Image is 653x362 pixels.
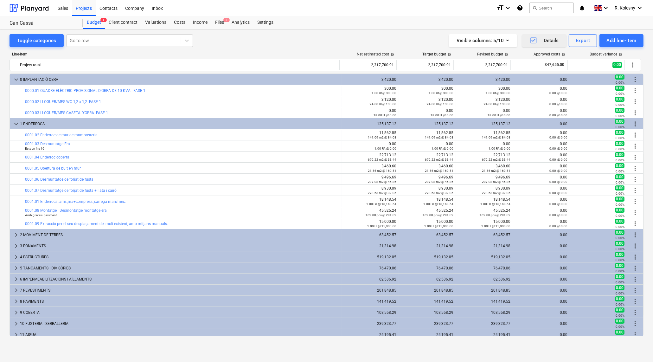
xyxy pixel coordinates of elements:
small: 0.00% [616,114,624,118]
span: 347,655.00 [544,62,565,68]
button: Search [529,3,574,13]
div: 0.00 [345,108,396,117]
span: 0.00 [615,163,624,168]
small: 162.00 pcs @ 281.02 [480,213,510,217]
small: 18.00 Ut @ 0.00 [431,113,453,117]
div: 3,120.00 [459,97,510,106]
span: 0.00 [612,62,622,68]
small: 679.22 m2 @ 33.44 [425,158,453,161]
span: More actions [631,287,639,294]
small: 1.00 Ut @ 300.00 [486,91,510,95]
div: 15,000.00 [402,219,453,228]
span: More actions [631,275,639,283]
i: keyboard_arrow_down [602,4,610,12]
span: 0.00 [615,230,624,235]
span: 2 [223,18,230,22]
a: 0001.03 Desmuntatge Era [25,142,70,146]
div: 201,848.85 [459,288,510,293]
span: keyboard_arrow_right [12,331,20,339]
small: 0.00 @ 0.00 [549,202,567,206]
div: 45,525.24 [345,208,396,217]
div: 21,314.98 [459,244,510,248]
a: Costs [170,16,189,29]
span: keyboard_arrow_right [12,309,20,316]
a: Valuations [141,16,170,29]
span: More actions [631,253,639,261]
div: 1 ENDERROCS [20,119,339,129]
small: 0.00 @ 0.00 [549,180,567,184]
span: More actions [631,153,639,161]
div: 8,930.09 [402,186,453,195]
div: 18,148.54 [459,197,510,206]
small: 278.63 m2 @ 32.05 [425,191,453,195]
div: Files [211,16,228,29]
span: More actions [631,120,639,128]
a: Settings [253,16,277,29]
div: 0.00 [516,86,567,95]
div: 0.00 [516,175,567,184]
small: 141.09 m2 @ 84.08 [425,136,453,139]
span: More actions [631,320,639,327]
small: 0.00% [616,281,624,284]
small: 0.00% [616,225,624,229]
button: Add line-item [599,34,643,47]
small: 162.00 pcs @ 281.02 [366,213,396,217]
small: 0.00 @ 0.00 [549,213,567,217]
span: More actions [629,61,637,69]
span: More actions [631,264,639,272]
div: 0.00 [459,142,510,151]
span: 0.00 [615,252,624,257]
div: 62,536.92 [402,277,453,281]
div: 0.00 [516,197,567,206]
span: 0.00 [615,119,624,124]
div: 3,420.00 [345,77,396,82]
div: 3,460.60 [402,164,453,173]
div: Visible columns : 5/10 [457,36,509,45]
span: More actions [631,176,639,183]
div: Income [189,16,211,29]
div: 22,713.12 [459,153,510,162]
div: 15,000.00 [345,219,396,228]
small: 0.00% [616,192,624,195]
span: More actions [631,98,639,106]
div: 0.00 [516,153,567,162]
small: 278.63 m2 @ 32.05 [482,191,510,195]
div: 135,137.12 [345,122,396,126]
span: 0.00 [615,152,624,157]
div: 300.00 [402,86,453,95]
span: help [446,53,451,56]
div: 63,452.57 [345,233,396,237]
small: 0.00% [616,292,624,295]
span: 0.00 [615,108,624,113]
small: 21.56 m2 @ 160.51 [482,169,510,172]
div: Approved costs [534,52,565,56]
div: 0.00 [402,142,453,151]
span: More actions [631,309,639,316]
div: 22,713.12 [345,153,396,162]
div: 9,496.69 [402,175,453,184]
i: keyboard_arrow_down [636,4,643,12]
span: 1 [100,18,107,22]
span: More actions [631,165,639,172]
div: 201,848.85 [402,288,453,293]
span: keyboard_arrow_right [12,242,20,250]
small: 0.00% [616,181,624,184]
div: 3 FONAMENTS [20,241,339,251]
div: 0.00 [516,266,567,270]
span: 0.00 [615,185,624,191]
span: 0.00 [615,296,624,301]
div: 63,452.57 [459,233,510,237]
div: 0.00 [516,77,567,82]
span: R. Kolesny [615,5,635,10]
small: 679.22 m2 @ 33.44 [368,158,396,161]
a: 0001.06 Desmuntatge de forjat de fusta [25,177,93,182]
small: 679.22 m2 @ 33.44 [482,158,510,161]
div: 62,536.92 [459,277,510,281]
small: 1.00 PA @ 0.00 [375,147,396,150]
div: 2,317,700.91 [456,60,508,70]
div: 300.00 [345,86,396,95]
a: Client contract [105,16,141,29]
div: 2,317,700.91 [342,60,394,70]
a: Files2 [211,16,228,29]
